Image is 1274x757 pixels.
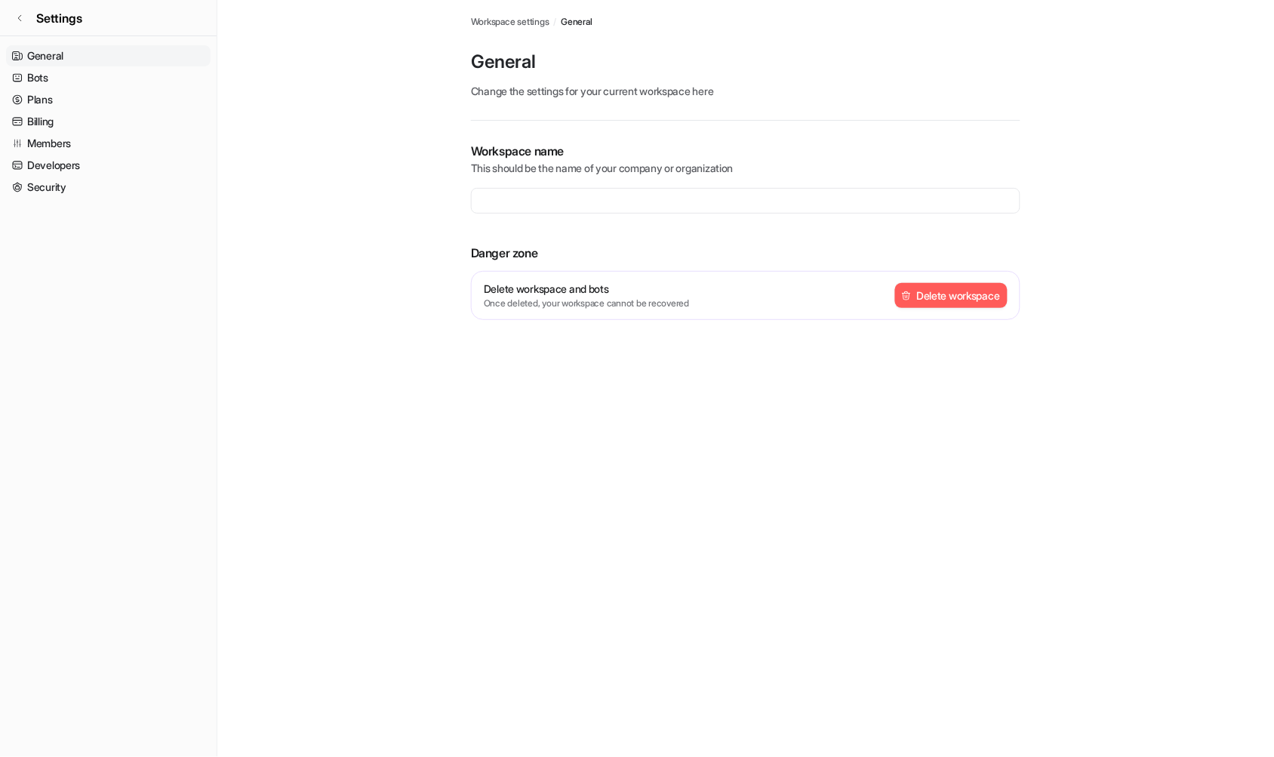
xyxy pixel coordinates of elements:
a: Developers [6,155,211,176]
p: Delete workspace and bots [484,281,689,297]
span: / [554,15,557,29]
a: Plans [6,89,211,110]
button: Delete workspace [895,283,1008,308]
p: Workspace name [471,142,1020,160]
a: Workspace settings [471,15,549,29]
p: General [471,50,1020,74]
a: Members [6,133,211,154]
a: Bots [6,67,211,88]
a: General [561,15,592,29]
a: Security [6,177,211,198]
p: Change the settings for your current workspace here [471,83,1020,99]
span: Settings [36,9,82,27]
p: Danger zone [471,244,1020,262]
a: Billing [6,111,211,132]
p: Once deleted, your workspace cannot be recovered [484,297,689,310]
p: This should be the name of your company or organization [471,160,1020,176]
a: General [6,45,211,66]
